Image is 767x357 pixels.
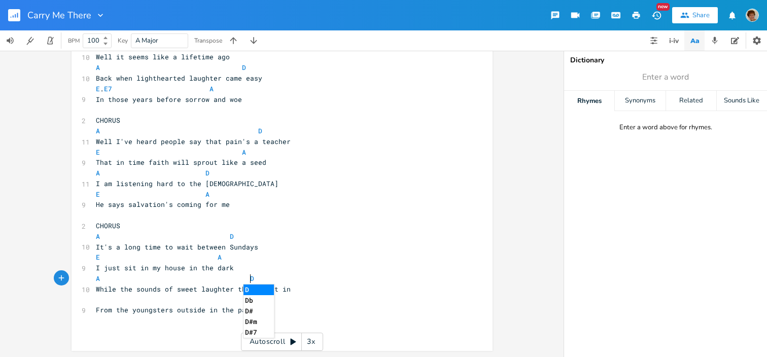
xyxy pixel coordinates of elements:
[104,84,112,93] span: E7
[642,72,689,83] span: Enter a word
[258,126,262,135] span: D
[570,57,761,64] div: Dictionary
[218,253,222,262] span: A
[564,91,614,111] div: Rhymes
[118,38,128,44] div: Key
[96,126,100,135] span: A
[96,63,100,72] span: A
[746,9,759,22] img: scohenmusic
[68,38,80,44] div: BPM
[243,316,274,327] li: D#m
[666,91,716,111] div: Related
[96,242,258,252] span: It's a long time to wait between Sundays
[96,74,262,83] span: Back when lighthearted laughter came easy
[243,327,274,338] li: D#7
[96,221,120,230] span: CHORUS
[96,274,100,283] span: A
[96,253,100,262] span: E
[205,190,210,199] span: A
[243,306,274,316] li: D#
[96,116,120,125] span: CHORUS
[96,168,100,177] span: A
[135,36,158,45] span: A Major
[96,305,254,314] span: From the youngsters outside in the park
[96,158,266,167] span: That in time faith will sprout like a seed
[96,95,242,104] span: In those years before sorrow and woe
[96,137,291,146] span: Well I've heard people say that pain's a teacher
[96,232,100,241] span: A
[96,52,230,61] span: Well it seems like a lifetime ago
[96,84,214,93] span: .
[210,84,214,93] span: A
[96,84,100,93] span: E
[243,284,274,295] li: D
[241,333,323,351] div: Autoscroll
[96,263,234,272] span: I just sit in my house in the dark
[242,63,246,72] span: D
[242,148,246,157] span: A
[194,38,222,44] div: Transpose
[96,190,100,199] span: E
[96,179,278,188] span: I am listening hard to the [DEMOGRAPHIC_DATA]
[717,91,767,111] div: Sounds Like
[27,11,91,20] span: Carry Me There
[302,333,320,351] div: 3x
[243,295,274,306] li: Db
[250,274,254,283] span: D
[692,11,710,20] div: Share
[96,200,230,209] span: He says salvation's coming for me
[619,123,712,132] div: Enter a word above for rhymes.
[615,91,665,111] div: Synonyms
[672,7,718,23] button: Share
[656,3,670,11] div: New
[646,6,667,24] button: New
[96,148,100,157] span: E
[230,232,234,241] span: D
[205,168,210,177] span: D
[96,284,291,294] span: While the sounds of sweet laughter they drift in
